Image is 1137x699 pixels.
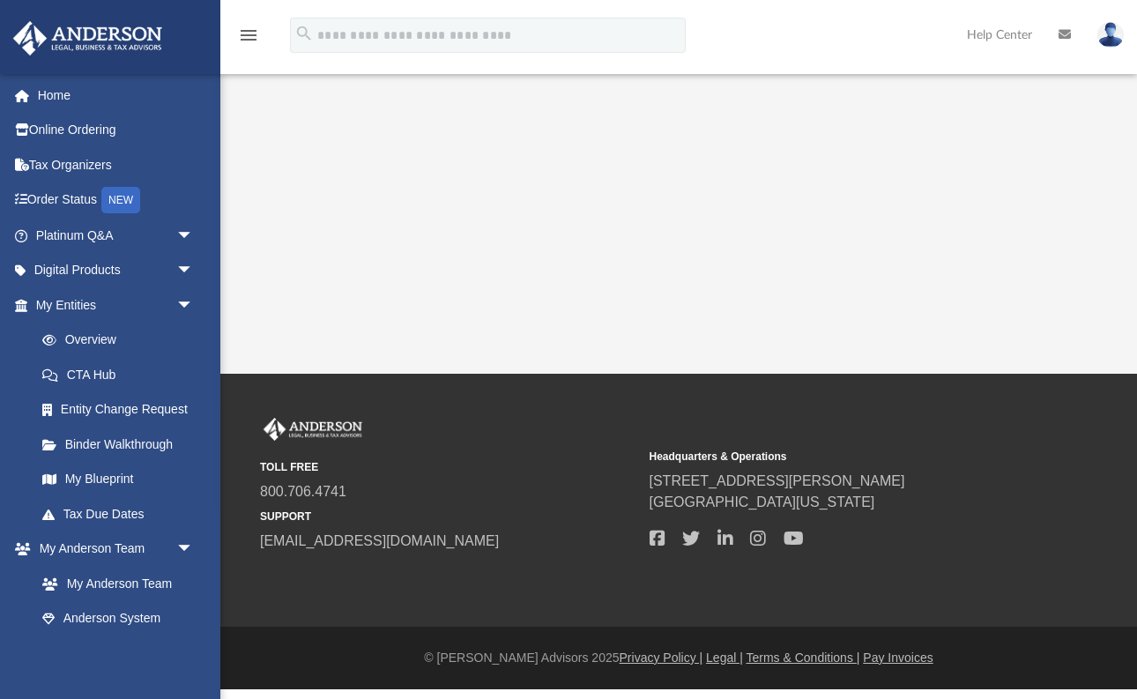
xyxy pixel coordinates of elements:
a: Legal | [706,651,743,665]
i: menu [238,25,259,46]
img: Anderson Advisors Platinum Portal [8,21,167,56]
div: NEW [101,187,140,213]
a: [GEOGRAPHIC_DATA][US_STATE] [650,495,875,509]
a: My Entitiesarrow_drop_down [12,287,220,323]
span: arrow_drop_down [176,253,212,289]
a: Digital Productsarrow_drop_down [12,253,220,288]
a: [STREET_ADDRESS][PERSON_NAME] [650,473,905,488]
a: Overview [25,323,220,358]
small: TOLL FREE [260,459,637,475]
a: CTA Hub [25,357,220,392]
a: Tax Organizers [12,147,220,182]
a: Tax Due Dates [25,496,220,532]
a: menu [238,33,259,46]
img: User Pic [1097,22,1124,48]
span: arrow_drop_down [176,218,212,254]
a: Pay Invoices [863,651,933,665]
a: Entity Change Request [25,392,220,428]
a: Client Referrals [25,636,212,671]
a: Online Ordering [12,113,220,148]
a: Platinum Q&Aarrow_drop_down [12,218,220,253]
a: My Blueprint [25,462,212,497]
span: arrow_drop_down [176,532,212,568]
small: SUPPORT [260,509,637,524]
a: 800.706.4741 [260,484,346,499]
a: [EMAIL_ADDRESS][DOMAIN_NAME] [260,533,499,548]
i: search [294,24,314,43]
a: Terms & Conditions | [747,651,860,665]
a: Privacy Policy | [620,651,703,665]
img: Anderson Advisors Platinum Portal [260,418,366,441]
div: © [PERSON_NAME] Advisors 2025 [220,649,1137,667]
span: arrow_drop_down [176,287,212,323]
a: My Anderson Teamarrow_drop_down [12,532,212,567]
a: My Anderson Team [25,566,203,601]
a: Home [12,78,220,113]
small: Headquarters & Operations [650,449,1027,465]
a: Anderson System [25,601,212,636]
a: Order StatusNEW [12,182,220,219]
a: Binder Walkthrough [25,427,220,462]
